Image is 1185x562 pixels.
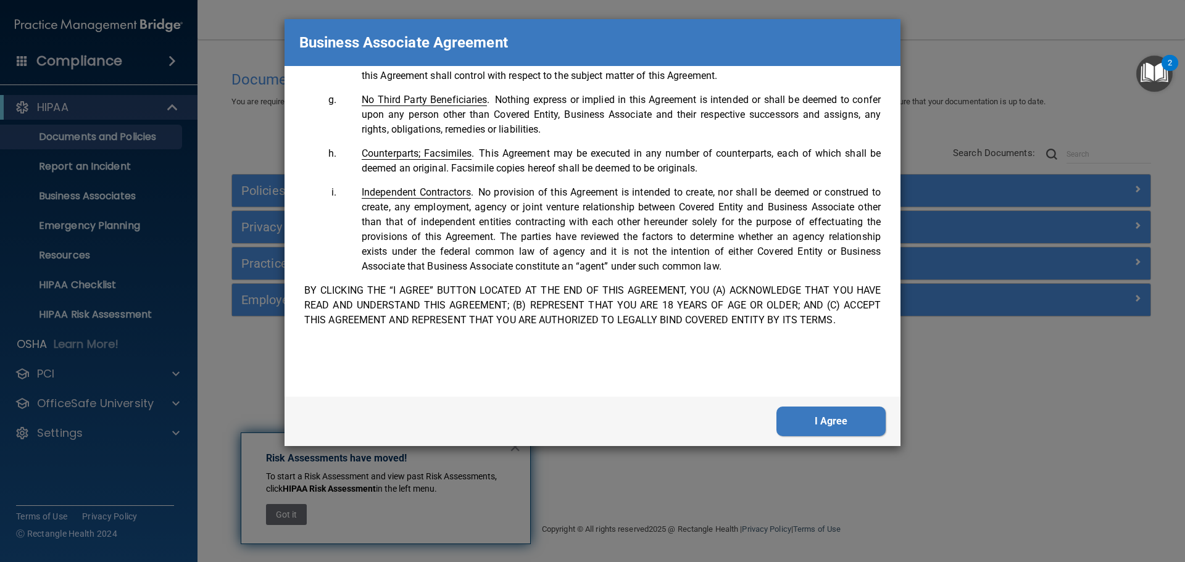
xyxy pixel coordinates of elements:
span: . [362,94,490,105]
p: BY CLICKING THE “I AGREE” BUTTON LOCATED AT THE END OF THIS AGREEMENT, YOU (A) ACKNOWLEDGE THAT Y... [304,283,881,328]
button: I Agree [776,407,886,436]
span: . [362,147,474,159]
li: Nothing express or implied in this Agreement is intended or shall be deemed to confer upon any pe... [339,93,881,137]
li: This Agreement may be executed in any number of counterparts, each of which shall be deemed an or... [339,146,881,176]
span: Counterparts; Facsimiles [362,147,472,160]
span: Independent Contractors [362,186,471,199]
div: 2 [1168,63,1172,79]
p: Business Associate Agreement [299,29,508,56]
span: No Third Party Beneficiaries [362,94,487,106]
span: . [362,186,473,198]
li: No provision of this Agreement is intended to create, nor shall be deemed or construed to create,... [339,185,881,274]
button: Open Resource Center, 2 new notifications [1136,56,1173,92]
